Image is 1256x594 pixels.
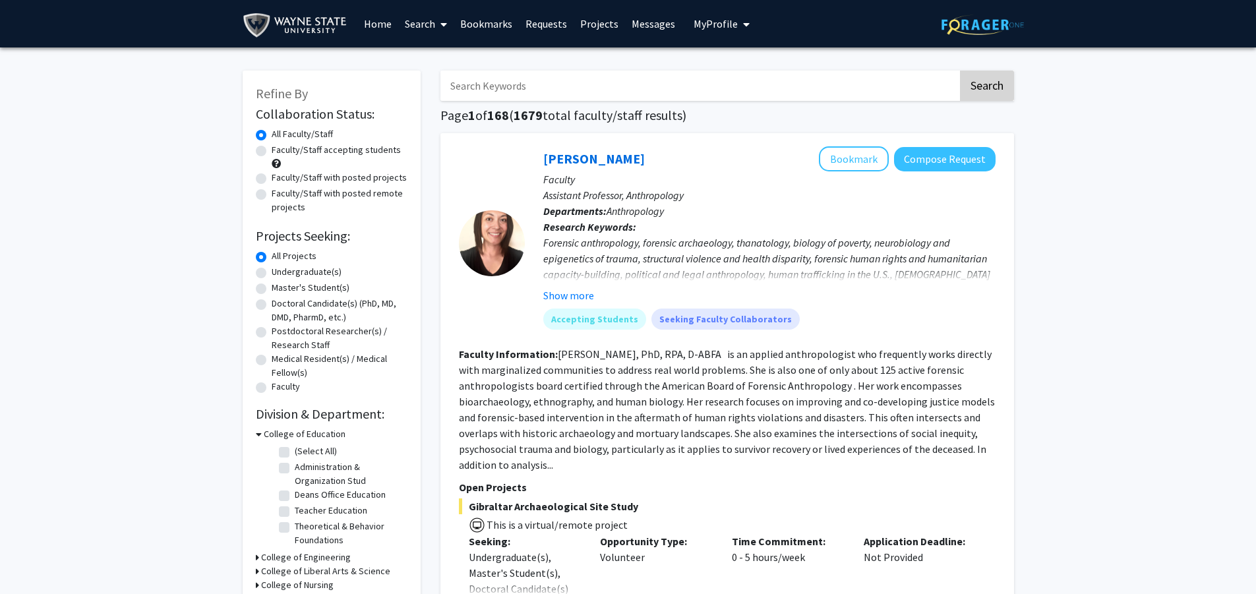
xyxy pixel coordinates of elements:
div: Forensic anthropology, forensic archaeology, thanatology, biology of poverty, neurobiology and ep... [543,235,996,345]
p: Assistant Professor, Anthropology [543,187,996,203]
p: Faculty [543,171,996,187]
img: Wayne State University Logo [243,11,353,40]
h2: Collaboration Status: [256,106,407,122]
span: My Profile [694,17,738,30]
a: Projects [574,1,625,47]
a: Home [357,1,398,47]
span: 1679 [514,107,543,123]
label: Deans Office Education [295,488,386,502]
label: Administration & Organization Stud [295,460,404,488]
a: Requests [519,1,574,47]
span: Anthropology [607,204,664,218]
button: Show more [543,287,594,303]
label: All Faculty/Staff [272,127,333,141]
fg-read-more: [PERSON_NAME], PhD, RPA, D-ABFA is an applied anthropologist who frequently works directly with m... [459,347,995,471]
h3: College of Nursing [261,578,334,592]
mat-chip: Seeking Faculty Collaborators [651,309,800,330]
label: Theoretical & Behavior Foundations [295,520,404,547]
span: 1 [468,107,475,123]
b: Research Keywords: [543,220,636,233]
a: [PERSON_NAME] [543,150,645,167]
img: ForagerOne Logo [942,15,1024,35]
label: Master's Student(s) [272,281,349,295]
span: Refine By [256,85,308,102]
h2: Division & Department: [256,406,407,422]
p: Application Deadline: [864,533,976,549]
span: Gibraltar Archaeological Site Study [459,498,996,514]
a: Messages [625,1,682,47]
h1: Page of ( total faculty/staff results) [440,107,1014,123]
b: Faculty Information: [459,347,558,361]
a: Search [398,1,454,47]
p: Seeking: [469,533,581,549]
label: Undergraduate(s) [272,265,342,279]
span: This is a virtual/remote project [485,518,628,531]
label: Faculty [272,380,300,394]
h3: College of Engineering [261,550,351,564]
button: Compose Request to Jaymelee Kim [894,147,996,171]
label: Faculty/Staff with posted remote projects [272,187,407,214]
button: Search [960,71,1014,101]
label: Postdoctoral Researcher(s) / Research Staff [272,324,407,352]
label: Faculty/Staff accepting students [272,143,401,157]
h2: Projects Seeking: [256,228,407,244]
label: (Select All) [295,444,337,458]
mat-chip: Accepting Students [543,309,646,330]
h3: College of Education [264,427,345,441]
p: Opportunity Type: [600,533,712,549]
iframe: Chat [10,535,56,584]
label: All Projects [272,249,316,263]
p: Time Commitment: [732,533,844,549]
label: Teacher Education [295,504,367,518]
span: 168 [487,107,509,123]
b: Departments: [543,204,607,218]
label: Doctoral Candidate(s) (PhD, MD, DMD, PharmD, etc.) [272,297,407,324]
label: Faculty/Staff with posted projects [272,171,407,185]
a: Bookmarks [454,1,519,47]
button: Add Jaymelee Kim to Bookmarks [819,146,889,171]
h3: College of Liberal Arts & Science [261,564,390,578]
p: Open Projects [459,479,996,495]
label: Medical Resident(s) / Medical Fellow(s) [272,352,407,380]
input: Search Keywords [440,71,958,101]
